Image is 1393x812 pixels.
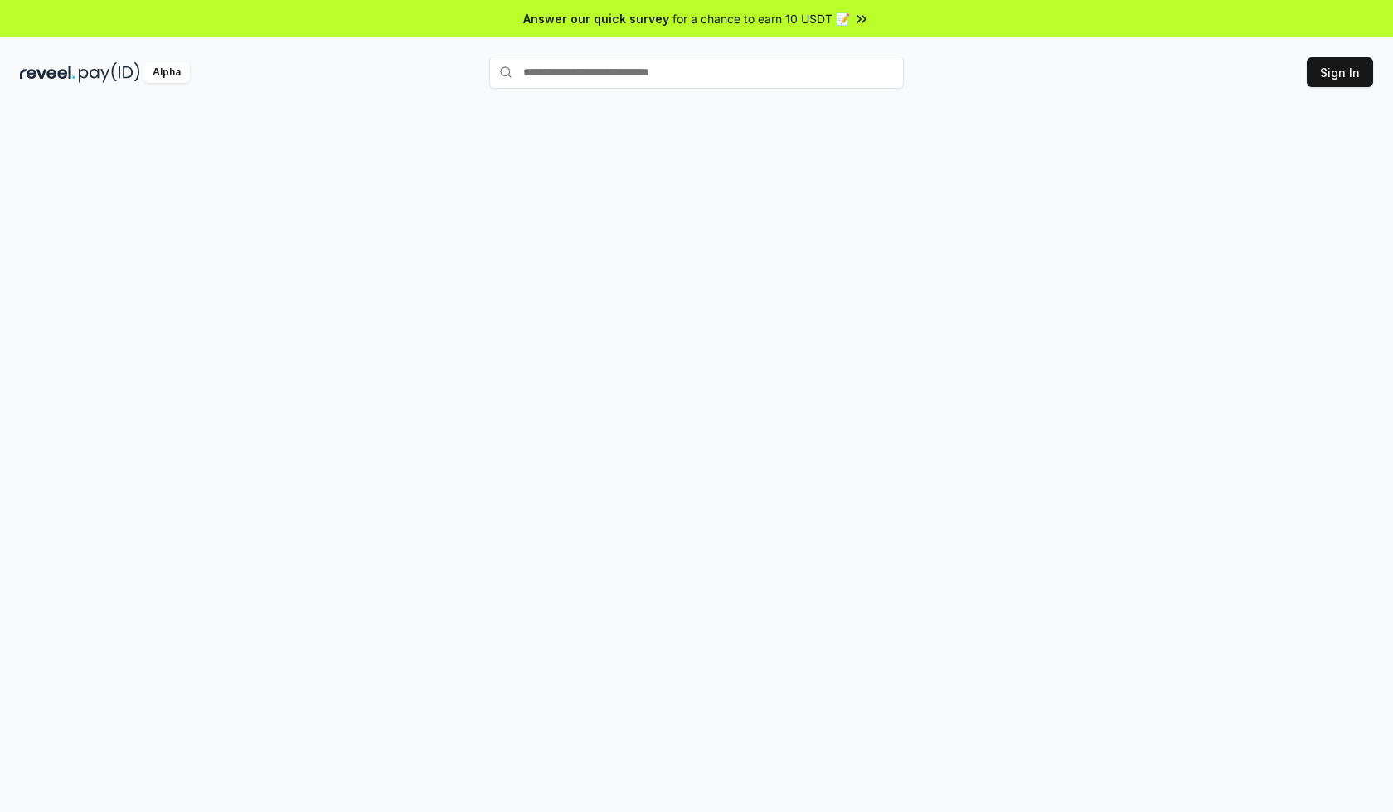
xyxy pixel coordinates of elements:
[523,10,669,27] span: Answer our quick survey
[79,62,140,83] img: pay_id
[143,62,190,83] div: Alpha
[20,62,75,83] img: reveel_dark
[1307,57,1373,87] button: Sign In
[672,10,850,27] span: for a chance to earn 10 USDT 📝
